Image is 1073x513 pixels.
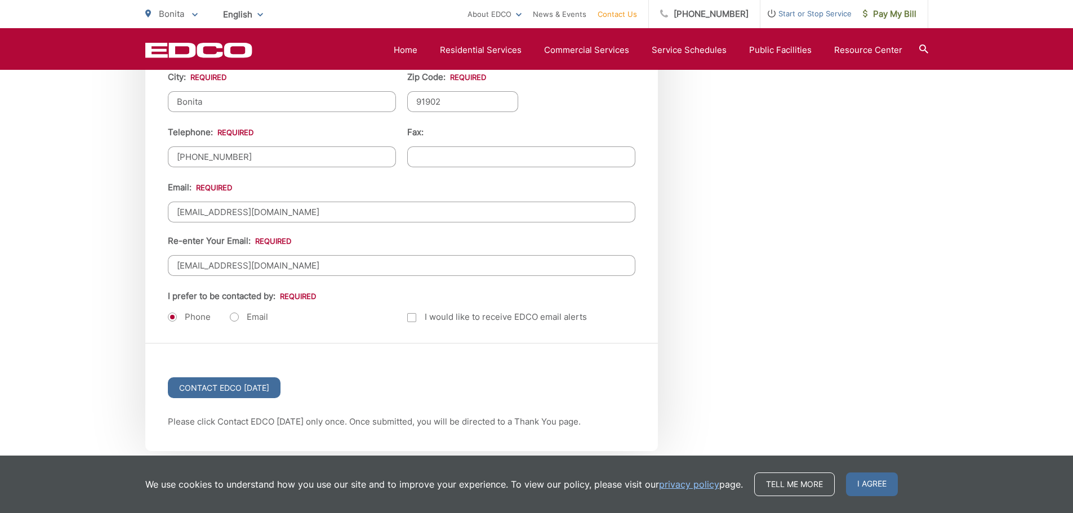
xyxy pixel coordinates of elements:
[468,7,522,21] a: About EDCO
[407,72,486,82] label: Zip Code:
[754,472,835,496] a: Tell me more
[598,7,637,21] a: Contact Us
[749,43,812,57] a: Public Facilities
[215,5,271,24] span: English
[145,42,252,58] a: EDCD logo. Return to the homepage.
[168,182,232,193] label: Email:
[168,236,291,246] label: Re-enter Your Email:
[863,7,916,21] span: Pay My Bill
[145,478,743,491] p: We use cookies to understand how you use our site and to improve your experience. To view our pol...
[834,43,902,57] a: Resource Center
[168,291,316,301] label: I prefer to be contacted by:
[652,43,727,57] a: Service Schedules
[846,472,898,496] span: I agree
[407,127,424,137] label: Fax:
[230,311,268,323] label: Email
[659,478,719,491] a: privacy policy
[159,8,184,19] span: Bonita
[168,377,281,398] input: Contact EDCO [DATE]
[394,43,417,57] a: Home
[168,72,226,82] label: City:
[168,311,211,323] label: Phone
[440,43,522,57] a: Residential Services
[168,415,635,429] p: Please click Contact EDCO [DATE] only once. Once submitted, you will be directed to a Thank You p...
[544,43,629,57] a: Commercial Services
[168,127,253,137] label: Telephone:
[407,310,587,324] label: I would like to receive EDCO email alerts
[533,7,586,21] a: News & Events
